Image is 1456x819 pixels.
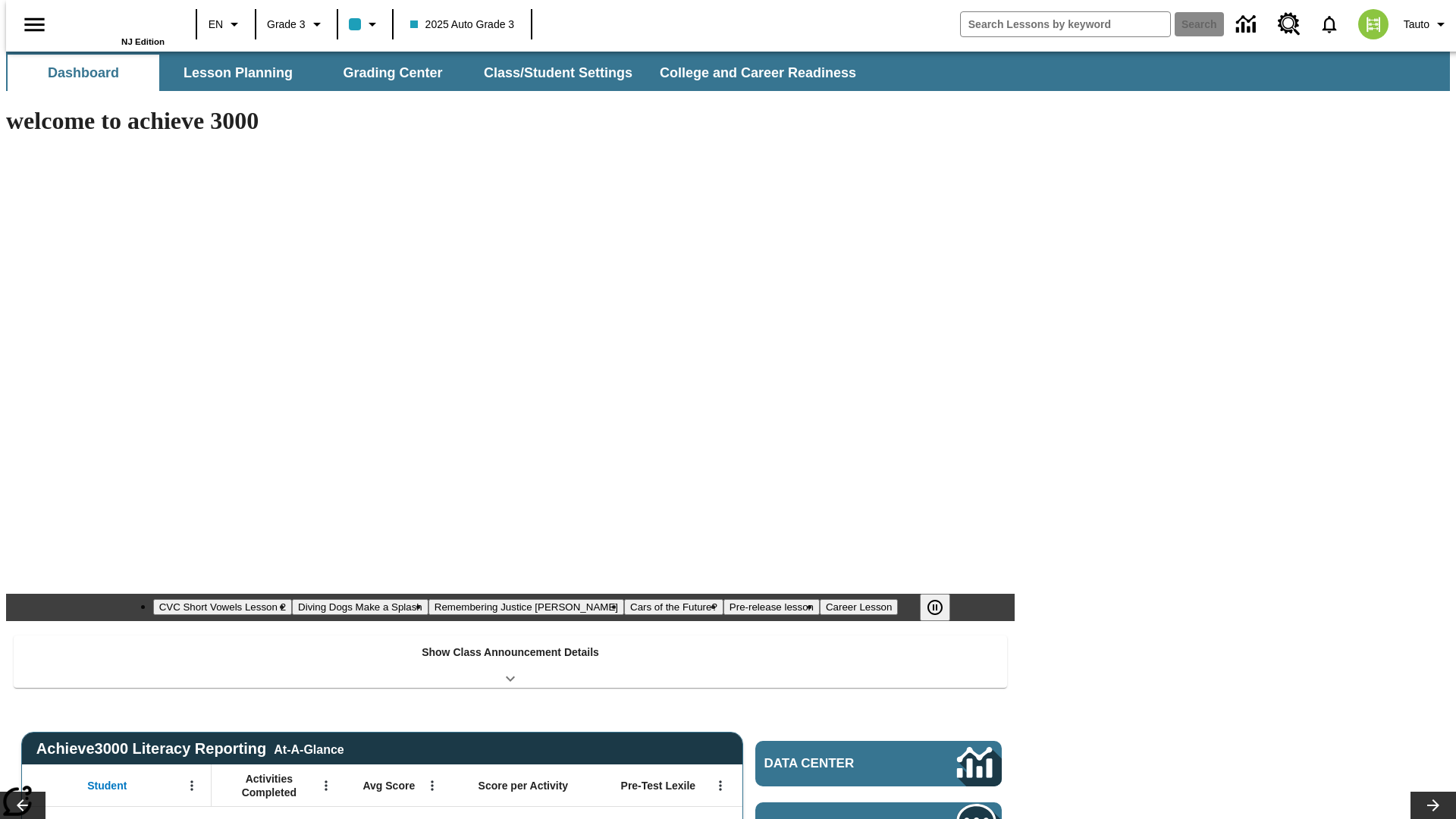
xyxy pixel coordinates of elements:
[267,17,306,33] span: Grade 3
[723,599,820,615] button: Slide 5 Pre-release lesson
[820,599,898,615] button: Slide 6 Career Lesson
[1310,5,1349,44] a: Notifications
[961,12,1170,36] input: search field
[274,740,344,757] div: At-A-Glance
[410,17,515,33] span: 2025 Auto Grade 3
[621,779,696,792] span: Pre-Test Lexile
[6,55,870,91] div: SubNavbar
[180,774,203,797] button: Open Menu
[472,55,645,91] button: Class/Student Settings
[422,645,599,661] p: Show Class Announcement Details
[920,594,950,621] button: Pause
[421,774,444,797] button: Open Menu
[66,7,165,37] a: Home
[219,772,319,799] span: Activities Completed
[479,779,569,792] span: Score per Activity
[755,741,1002,786] a: Data Center
[292,599,428,615] button: Slide 2 Diving Dogs Make a Splash
[121,37,165,46] span: NJ Edition
[14,635,1007,688] div: Show Class Announcement Details
[153,599,292,615] button: Slide 1 CVC Short Vowels Lesson 2
[1227,4,1269,45] a: Data Center
[1349,5,1398,44] button: Select a new avatar
[764,756,906,771] span: Data Center
[87,779,127,792] span: Student
[343,11,388,38] button: Class color is light blue. Change class color
[709,774,732,797] button: Open Menu
[1269,4,1310,45] a: Resource Center, Will open in new tab
[209,17,223,33] span: EN
[362,779,415,792] span: Avg Score
[1410,792,1456,819] button: Lesson carousel, Next
[428,599,624,615] button: Slide 3 Remembering Justice O'Connor
[66,5,165,46] div: Home
[8,55,159,91] button: Dashboard
[1398,11,1456,38] button: Profile/Settings
[261,11,332,38] button: Grade: Grade 3, Select a grade
[317,55,469,91] button: Grading Center
[202,11,250,38] button: Language: EN, Select a language
[648,55,868,91] button: College and Career Readiness
[1404,17,1429,33] span: Tauto
[1358,9,1389,39] img: avatar image
[36,740,344,758] span: Achieve3000 Literacy Reporting
[6,52,1450,91] div: SubNavbar
[6,107,1015,135] h1: welcome to achieve 3000
[12,2,57,47] button: Open side menu
[315,774,337,797] button: Open Menu
[920,594,965,621] div: Pause
[162,55,314,91] button: Lesson Planning
[624,599,723,615] button: Slide 4 Cars of the Future?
